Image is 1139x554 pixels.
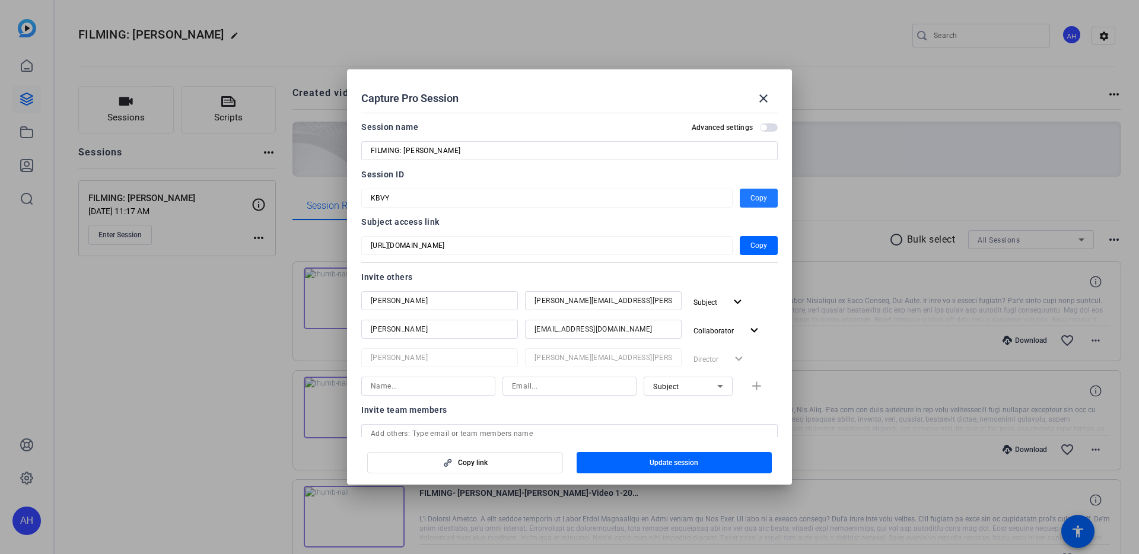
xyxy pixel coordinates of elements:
input: Email... [512,379,627,393]
div: Invite others [361,270,778,284]
button: Collaborator [689,320,766,341]
button: Copy [740,236,778,255]
span: Subject [653,383,679,391]
input: Add others: Type email or team members name [371,426,768,441]
span: Subject [693,298,717,307]
input: Name... [371,379,486,393]
h2: Advanced settings [692,123,753,132]
input: Email... [534,322,672,336]
span: Copy link [458,458,488,467]
button: Update session [577,452,772,473]
input: Enter Session Name [371,144,768,158]
button: Copy link [367,452,563,473]
div: Invite team members [361,403,778,417]
button: Subject [689,291,750,313]
input: Email... [534,294,672,308]
input: Session OTP [371,238,723,253]
input: Session OTP [371,191,723,205]
mat-icon: close [756,91,771,106]
mat-icon: expand_more [747,323,762,338]
span: Copy [750,191,767,205]
input: Email... [534,351,672,365]
input: Name... [371,294,508,308]
span: Collaborator [693,327,734,335]
button: Copy [740,189,778,208]
span: Copy [750,238,767,253]
input: Name... [371,351,508,365]
mat-icon: expand_more [730,295,745,310]
div: Capture Pro Session [361,84,778,113]
input: Name... [371,322,508,336]
span: Update session [650,458,698,467]
div: Session name [361,120,418,134]
div: Subject access link [361,215,778,229]
div: Session ID [361,167,778,182]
